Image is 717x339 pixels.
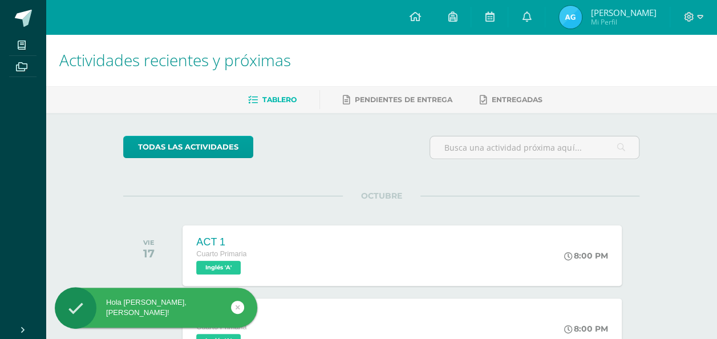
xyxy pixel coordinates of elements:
div: 8:00 PM [564,324,608,334]
div: Hola [PERSON_NAME], [PERSON_NAME]! [55,297,257,318]
span: Actividades recientes y próximas [59,49,291,71]
img: 1a51daa7846d9dc1bea277efd10f0e4a.png [559,6,582,29]
span: Pendientes de entrega [355,95,452,104]
span: Entregadas [492,95,542,104]
a: Pendientes de entrega [343,91,452,109]
input: Busca una actividad próxima aquí... [430,136,639,159]
span: Tablero [262,95,297,104]
a: Tablero [248,91,297,109]
a: todas las Actividades [123,136,253,158]
div: 8:00 PM [564,251,608,261]
span: Cuarto Primaria [196,250,246,258]
span: Mi Perfil [590,17,656,27]
div: ACT 1 [196,236,246,248]
div: 17 [143,247,155,260]
span: Inglés 'A' [196,261,241,275]
a: Entregadas [480,91,542,109]
div: VIE [143,239,155,247]
span: [PERSON_NAME] [590,7,656,18]
span: OCTUBRE [343,191,420,201]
